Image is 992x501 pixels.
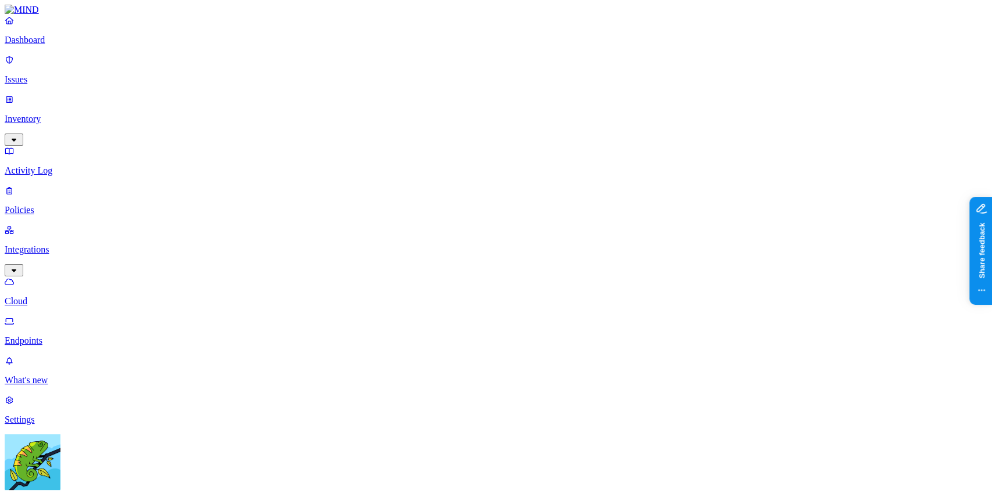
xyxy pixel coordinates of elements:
a: Endpoints [5,316,987,346]
a: Issues [5,55,987,85]
p: What's new [5,375,987,385]
a: MIND [5,5,987,15]
p: Policies [5,205,987,215]
p: Settings [5,415,987,425]
img: MIND [5,5,39,15]
a: Settings [5,395,987,425]
a: Dashboard [5,15,987,45]
a: Activity Log [5,146,987,176]
p: Dashboard [5,35,987,45]
a: What's new [5,355,987,385]
a: Inventory [5,94,987,144]
p: Inventory [5,114,987,124]
img: Yuval Meshorer [5,434,60,490]
p: Issues [5,74,987,85]
p: Cloud [5,296,987,307]
p: Endpoints [5,336,987,346]
a: Cloud [5,276,987,307]
a: Integrations [5,225,987,275]
p: Integrations [5,244,987,255]
p: Activity Log [5,165,987,176]
a: Policies [5,185,987,215]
